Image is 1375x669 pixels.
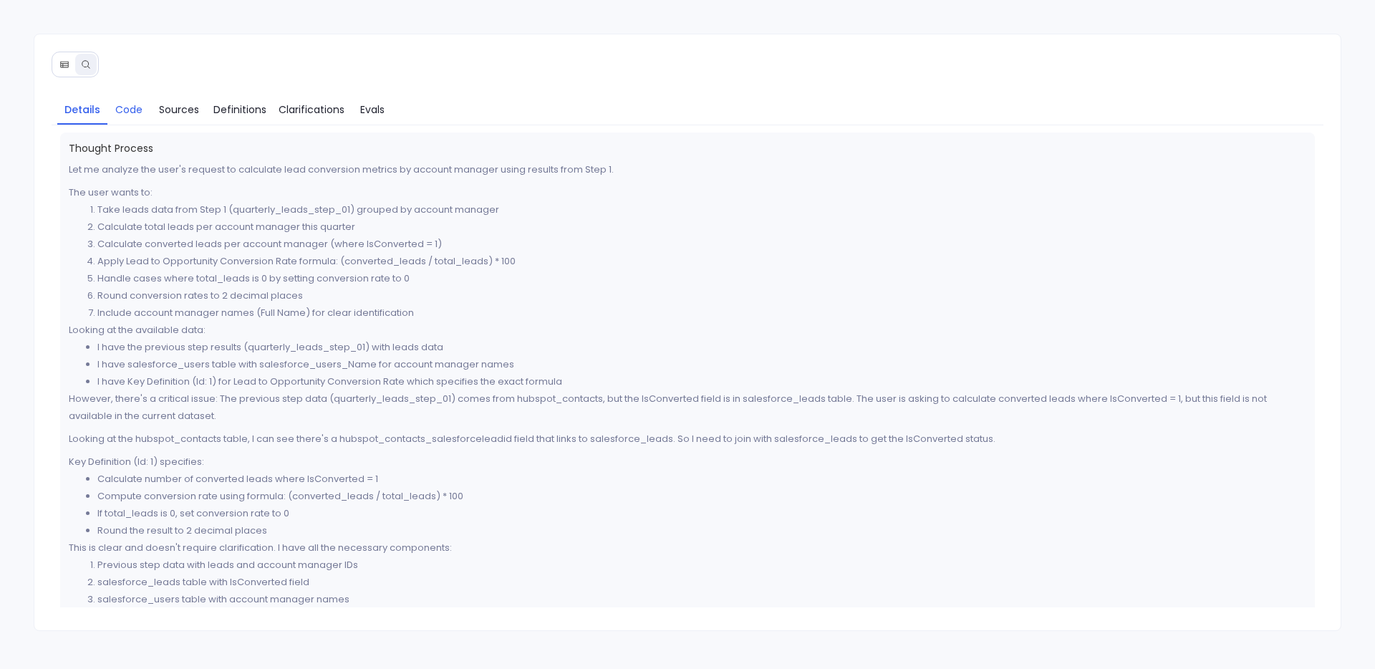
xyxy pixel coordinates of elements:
li: Previous step data with leads and account manager IDs [97,557,1307,574]
li: Compute conversion rate using formula: (converted_leads / total_leads) * 100 [97,488,1307,505]
span: Thought Process [69,141,1307,155]
span: Definitions [213,102,266,117]
li: Include account manager names (Full Name) for clear identification [97,304,1307,322]
li: Take leads data from Step 1 (quarterly_leads_step_01) grouped by account manager [97,201,1307,218]
p: Key Definition (Id: 1) specifies: [69,453,1307,471]
p: This is clear and doesn't require clarification. I have all the necessary components: [69,539,1307,557]
span: Details [64,102,100,117]
li: salesforce_users table with account manager names [97,591,1307,608]
li: Calculate number of converted leads where IsConverted = 1 [97,471,1307,488]
p: However, there's a critical issue: The previous step data (quarterly_leads_step_01) comes from hu... [69,390,1307,425]
li: I have the previous step results (quarterly_leads_step_01) with leads data [97,339,1307,356]
span: Sources [159,102,199,117]
p: Looking at the hubspot_contacts table, I can see there's a hubspot_contacts_salesforceleadid fiel... [69,430,1307,448]
li: salesforce_leads table with IsConverted field [97,574,1307,591]
li: Round the result to 2 decimal places [97,522,1307,539]
span: Evals [360,102,385,117]
span: Code [115,102,143,117]
li: Apply Lead to Opportunity Conversion Rate formula: (converted_leads / total_leads) * 100 [97,253,1307,270]
li: Handle cases where total_leads is 0 by setting conversion rate to 0 [97,270,1307,287]
li: I have salesforce_users table with salesforce_users_Name for account manager names [97,356,1307,373]
li: Round conversion rates to 2 decimal places [97,287,1307,304]
p: Let me analyze the user's request to calculate lead conversion metrics by account manager using r... [69,161,1307,178]
p: The user wants to: [69,184,1307,201]
li: Calculate total leads per account manager this quarter [97,218,1307,236]
p: Looking at the available data: [69,322,1307,339]
span: Clarifications [279,102,344,117]
li: I have Key Definition (Id: 1) for Lead to Opportunity Conversion Rate which specifies the exact f... [97,373,1307,390]
li: If total_leads is 0, set conversion rate to 0 [97,505,1307,522]
li: Calculate converted leads per account manager (where IsConverted = 1) [97,236,1307,253]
